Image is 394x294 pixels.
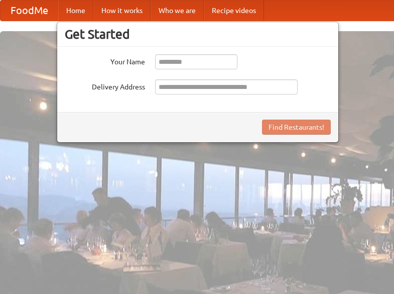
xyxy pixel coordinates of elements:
[262,120,331,135] button: Find Restaurants!
[58,1,93,21] a: Home
[204,1,264,21] a: Recipe videos
[1,1,58,21] a: FoodMe
[65,27,331,42] h3: Get Started
[65,79,145,92] label: Delivery Address
[151,1,204,21] a: Who we are
[93,1,151,21] a: How it works
[65,54,145,67] label: Your Name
